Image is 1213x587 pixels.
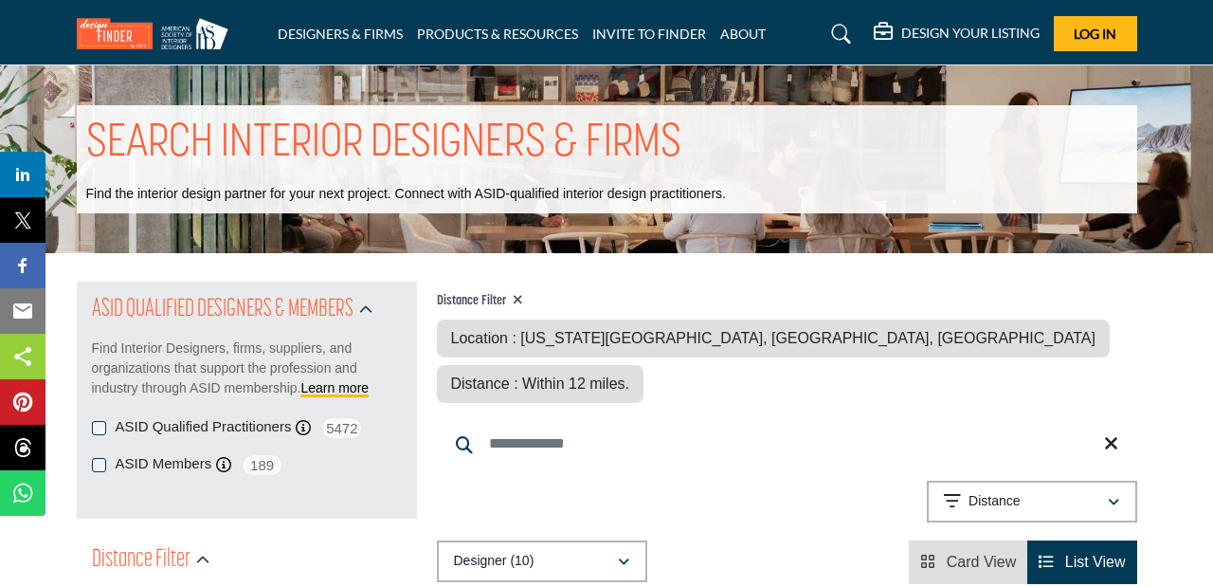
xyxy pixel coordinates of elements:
[437,541,647,582] button: Designer (10)
[92,458,106,472] input: ASID Members checkbox
[86,185,726,204] p: Find the interior design partner for your next project. Connect with ASID-qualified interior desi...
[116,453,212,475] label: ASID Members
[454,552,534,571] p: Designer (10)
[909,541,1027,584] li: Card View
[241,453,283,477] span: 189
[874,23,1040,46] div: DESIGN YOUR LISTING
[86,115,681,174] h1: SEARCH INTERIOR DESIGNERS & FIRMS
[116,416,292,438] label: ASID Qualified Practitioners
[278,26,403,42] a: DESIGNERS & FIRMS
[1065,554,1126,570] span: List View
[1074,26,1116,42] span: Log In
[451,376,630,392] span: Distance : Within 12 miles.
[947,554,1017,570] span: Card View
[92,421,106,435] input: ASID Qualified Practitioners checkbox
[927,481,1137,523] button: Distance
[92,293,353,327] h2: ASID QUALIFIED DESIGNERS & MEMBERS
[901,25,1040,42] h5: DESIGN YOUR LISTING
[969,492,1020,511] p: Distance
[92,543,190,578] h2: Distance Filter
[437,421,1137,467] input: Search Keyword
[592,26,706,42] a: INVITE TO FINDER
[451,330,1095,346] span: Location : [US_STATE][GEOGRAPHIC_DATA], [GEOGRAPHIC_DATA], [GEOGRAPHIC_DATA]
[920,554,1016,570] a: View Card
[320,416,363,440] span: 5472
[1027,541,1136,584] li: List View
[813,19,863,49] a: Search
[301,380,370,395] a: Learn more
[1054,16,1137,51] button: Log In
[417,26,578,42] a: PRODUCTS & RESOURCES
[437,293,1137,310] h4: Distance Filter
[720,26,766,42] a: ABOUT
[1039,554,1125,570] a: View List
[77,18,238,49] img: Site Logo
[92,339,402,398] p: Find Interior Designers, firms, suppliers, and organizations that support the profession and indu...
